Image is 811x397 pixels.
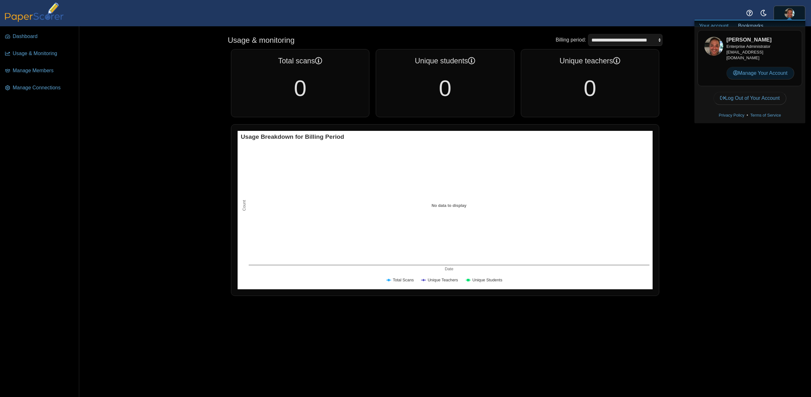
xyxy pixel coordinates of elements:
span: Manage Connections [13,84,74,91]
svg: Interactive chart [238,131,653,289]
div: 0 [527,73,653,104]
text: No data to display [431,203,467,208]
a: Manage Your Account [726,67,794,80]
div: Usage Breakdown for Billing Period. Highcharts interactive chart. [238,131,653,289]
div: 0 [238,73,363,104]
div: [EMAIL_ADDRESS][DOMAIN_NAME] [726,44,795,61]
a: Terms of Service [748,112,783,118]
a: Log Out of Your Account [713,92,787,105]
span: Dashboard [13,33,74,40]
a: Privacy Policy [717,112,747,118]
a: Dashboard [3,29,77,44]
a: ps.b0phvrmUsyTbMj4s [774,6,805,21]
div: Total scans [238,56,363,66]
button: Show Total Scans [386,278,415,282]
text: Usage Breakdown for Billing Period [241,133,344,140]
span: Manage Members [13,67,74,74]
h1: Usage & monitoring [228,35,295,46]
img: ps.b0phvrmUsyTbMj4s [784,8,795,18]
img: ps.b0phvrmUsyTbMj4s [704,37,723,56]
text: Count [242,200,246,211]
span: Kevin Ross [784,8,795,18]
a: Bookmarks [733,21,768,31]
div: 0 [382,73,508,104]
span: Enterprise Administrator [726,44,770,49]
div: Unique students [382,56,508,66]
a: Your account [694,21,733,31]
button: Show Unique Students [466,278,504,282]
div: • [698,111,802,120]
span: Kevin Ross [704,37,723,56]
a: Manage Members [3,63,77,78]
span: Usage & Monitoring [13,50,74,57]
div: Unique teachers [527,56,653,66]
h3: [PERSON_NAME] [726,36,795,44]
a: Usage & Monitoring [3,46,77,61]
text: Date [445,266,453,271]
button: Show Unique Teachers [421,278,459,282]
div: Billing period: [556,34,588,46]
a: Manage Connections [3,80,77,95]
a: PaperScorer [3,17,66,23]
img: PaperScorer [3,3,66,22]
